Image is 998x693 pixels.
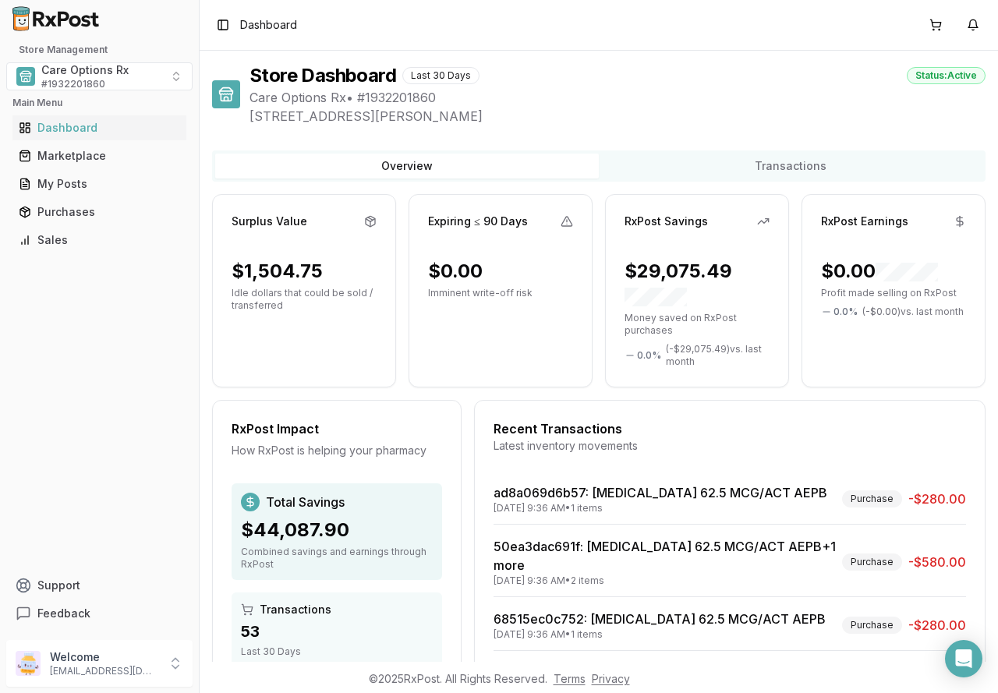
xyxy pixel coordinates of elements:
[842,490,902,507] div: Purchase
[494,539,836,573] a: 50ea3dac691f: [MEDICAL_DATA] 62.5 MCG/ACT AEPB+1 more
[945,640,982,677] div: Open Intercom Messenger
[666,343,770,368] span: ( - $29,075.49 ) vs. last month
[249,63,396,88] h1: Store Dashboard
[215,154,599,179] button: Overview
[494,628,826,641] div: [DATE] 9:36 AM • 1 items
[12,97,186,109] h2: Main Menu
[833,306,858,318] span: 0.0 %
[6,599,193,628] button: Feedback
[6,171,193,196] button: My Posts
[50,649,158,665] p: Welcome
[19,176,180,192] div: My Posts
[637,349,661,362] span: 0.0 %
[6,62,193,90] button: Select a view
[908,490,966,508] span: -$280.00
[494,611,826,627] a: 68515ec0c752: [MEDICAL_DATA] 62.5 MCG/ACT AEPB
[41,62,129,78] span: Care Options Rx
[428,259,483,284] div: $0.00
[241,621,433,642] div: 53
[821,214,908,229] div: RxPost Earnings
[240,17,297,33] span: Dashboard
[16,651,41,676] img: User avatar
[241,546,433,571] div: Combined savings and earnings through RxPost
[494,419,966,438] div: Recent Transactions
[249,107,986,126] span: [STREET_ADDRESS][PERSON_NAME]
[6,115,193,140] button: Dashboard
[908,553,966,571] span: -$580.00
[19,148,180,164] div: Marketplace
[592,672,630,685] a: Privacy
[19,120,180,136] div: Dashboard
[842,553,902,571] div: Purchase
[232,419,442,438] div: RxPost Impact
[625,214,708,229] div: RxPost Savings
[241,645,433,658] div: Last 30 Days
[232,214,307,229] div: Surplus Value
[428,287,573,299] p: Imminent write-off risk
[266,493,345,511] span: Total Savings
[494,502,827,514] div: [DATE] 9:36 AM • 1 items
[907,67,986,84] div: Status: Active
[12,142,186,170] a: Marketplace
[6,571,193,599] button: Support
[12,226,186,254] a: Sales
[260,602,331,617] span: Transactions
[6,6,106,31] img: RxPost Logo
[625,259,770,309] div: $29,075.49
[842,617,902,634] div: Purchase
[6,44,193,56] h2: Store Management
[494,438,966,454] div: Latest inventory movements
[41,78,105,90] span: # 1932201860
[12,198,186,226] a: Purchases
[240,17,297,33] nav: breadcrumb
[6,200,193,225] button: Purchases
[908,616,966,635] span: -$280.00
[232,287,377,312] p: Idle dollars that could be sold / transferred
[494,575,836,587] div: [DATE] 9:36 AM • 2 items
[232,443,442,458] div: How RxPost is helping your pharmacy
[821,259,938,284] div: $0.00
[241,518,433,543] div: $44,087.90
[428,214,528,229] div: Expiring ≤ 90 Days
[37,606,90,621] span: Feedback
[19,232,180,248] div: Sales
[6,143,193,168] button: Marketplace
[249,88,986,107] span: Care Options Rx • # 1932201860
[554,672,586,685] a: Terms
[862,306,964,318] span: ( - $0.00 ) vs. last month
[232,259,323,284] div: $1,504.75
[6,228,193,253] button: Sales
[599,154,982,179] button: Transactions
[19,204,180,220] div: Purchases
[50,665,158,677] p: [EMAIL_ADDRESS][DOMAIN_NAME]
[821,287,966,299] p: Profit made selling on RxPost
[12,170,186,198] a: My Posts
[12,114,186,142] a: Dashboard
[494,485,827,500] a: ad8a069d6b57: [MEDICAL_DATA] 62.5 MCG/ACT AEPB
[402,67,480,84] div: Last 30 Days
[625,312,770,337] p: Money saved on RxPost purchases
